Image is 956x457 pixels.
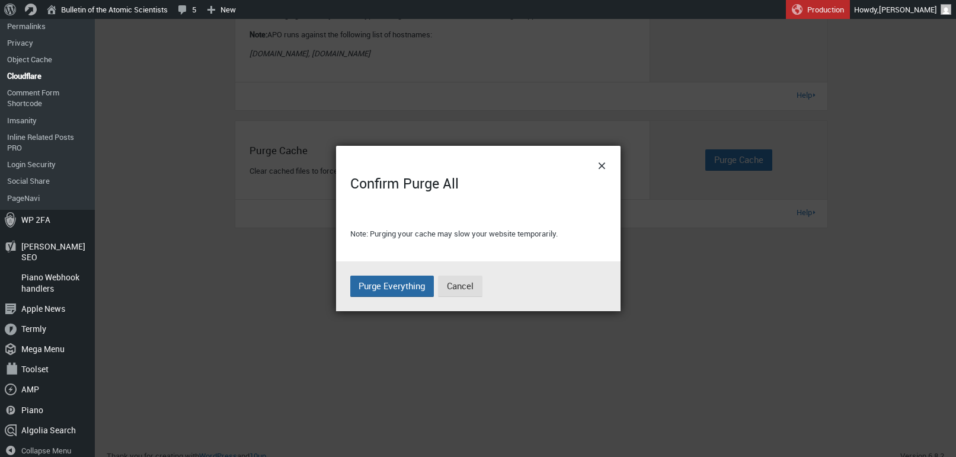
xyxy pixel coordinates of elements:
[359,280,425,292] span: Purge Everything
[350,228,558,239] span: Note: Purging your cache may slow your website temporarily.
[350,174,459,193] span: Confirm Purge All
[879,4,937,15] span: [PERSON_NAME]
[447,280,474,292] span: Cancel
[438,276,482,297] button: Cancel
[350,276,434,297] button: Purge Everything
